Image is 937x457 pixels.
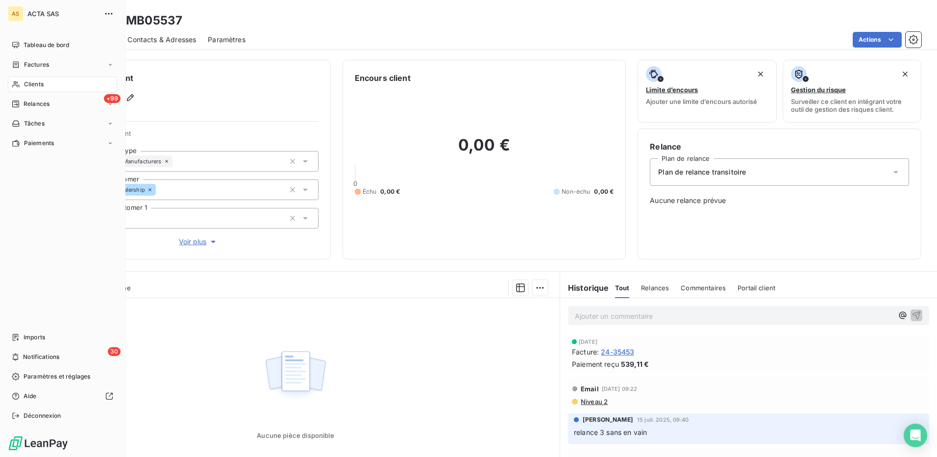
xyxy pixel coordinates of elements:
[791,86,846,94] span: Gestion du risque
[904,424,927,447] div: Open Intercom Messenger
[602,386,638,392] span: [DATE] 09:22
[355,135,614,165] h2: 0,00 €
[79,129,319,143] span: Propriétés Client
[650,141,909,152] h6: Relance
[621,359,649,369] span: 539,11 €
[23,353,59,361] span: Notifications
[8,435,69,451] img: Logo LeanPay
[24,139,54,148] span: Paiements
[380,187,400,196] span: 0,00 €
[355,72,411,84] h6: Encours client
[562,187,590,196] span: Non-échu
[601,347,634,357] span: 24-35453
[173,157,180,166] input: Ajouter une valeur
[257,432,334,439] span: Aucune pièce disponible
[208,35,246,45] span: Paramètres
[24,372,90,381] span: Paramètres et réglages
[583,415,633,424] span: [PERSON_NAME]
[353,179,357,187] span: 0
[90,158,162,164] span: Automotive Manufacturers
[560,282,609,294] h6: Historique
[646,86,698,94] span: Limite d’encours
[579,339,597,345] span: [DATE]
[108,347,121,356] span: 30
[8,6,24,22] div: AS
[646,98,757,105] span: Ajouter une limite d’encours autorisé
[615,284,630,292] span: Tout
[59,72,319,84] h6: Informations client
[791,98,913,113] span: Surveiller ce client en intégrant votre outil de gestion des risques client.
[572,359,619,369] span: Paiement reçu
[738,284,775,292] span: Portail client
[24,80,44,89] span: Clients
[637,417,689,423] span: 15 juil. 2025, 09:40
[594,187,614,196] span: 0,00 €
[650,196,909,205] span: Aucune relance prévue
[24,392,37,401] span: Aide
[638,60,776,123] button: Limite d’encoursAjouter une limite d’encours autorisé
[104,94,121,103] span: +99
[86,12,182,29] h3: SPVI - MB05537
[853,32,902,48] button: Actions
[24,100,49,108] span: Relances
[783,60,921,123] button: Gestion du risqueSurveiller ce client en intégrant votre outil de gestion des risques client.
[681,284,726,292] span: Commentaires
[581,385,599,393] span: Email
[79,236,319,247] button: Voir plus
[572,347,599,357] span: Facture :
[24,333,45,342] span: Imports
[363,187,377,196] span: Échu
[27,10,98,18] span: ACTA SAS
[264,346,327,406] img: Empty state
[24,119,45,128] span: Tâches
[24,411,61,420] span: Déconnexion
[24,41,69,50] span: Tableau de bord
[574,428,647,436] span: relance 3 sans en vain
[179,237,218,247] span: Voir plus
[24,60,49,69] span: Factures
[156,185,164,194] input: Ajouter une valeur
[641,284,669,292] span: Relances
[127,35,196,45] span: Contacts & Adresses
[8,388,117,404] a: Aide
[580,398,608,406] span: Niveau 2
[658,167,746,177] span: Plan de relance transitoire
